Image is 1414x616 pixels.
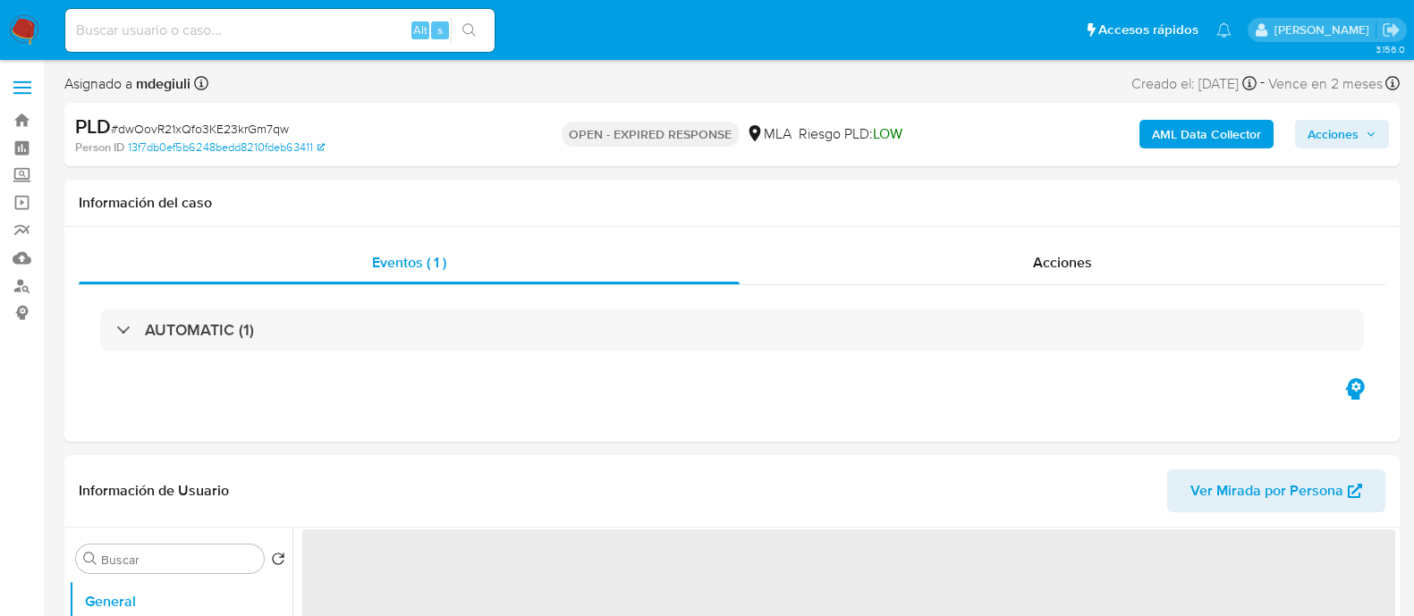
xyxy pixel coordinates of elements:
[799,124,902,144] span: Riesgo PLD:
[1295,120,1389,148] button: Acciones
[1216,22,1232,38] a: Notificaciones
[1139,120,1274,148] button: AML Data Collector
[271,552,285,571] button: Volver al orden por defecto
[64,74,191,94] span: Asignado a
[79,482,229,500] h1: Información de Usuario
[101,552,257,568] input: Buscar
[1152,120,1261,148] b: AML Data Collector
[1274,21,1376,38] p: martin.degiuli@mercadolibre.com
[562,122,739,147] p: OPEN - EXPIRED RESPONSE
[100,309,1364,350] div: AUTOMATIC (1)
[1131,72,1257,96] div: Creado el: [DATE]
[746,124,792,144] div: MLA
[83,552,97,566] button: Buscar
[128,139,325,156] a: 13f7db0ef5b6248bedd8210fdeb63411
[1308,120,1359,148] span: Acciones
[65,19,495,42] input: Buscar usuario o caso...
[1190,469,1343,512] span: Ver Mirada por Persona
[451,18,487,43] button: search-icon
[1260,72,1265,96] span: -
[1167,469,1385,512] button: Ver Mirada por Persona
[1382,21,1401,39] a: Salir
[437,21,443,38] span: s
[79,194,1385,212] h1: Información del caso
[413,21,428,38] span: Alt
[873,123,902,144] span: LOW
[1098,21,1198,39] span: Accesos rápidos
[132,73,191,94] b: mdegiuli
[372,252,446,273] span: Eventos ( 1 )
[145,320,254,340] h3: AUTOMATIC (1)
[111,120,289,138] span: # dwOovR21xQfo3KE23krGm7qw
[1268,74,1383,94] span: Vence en 2 meses
[1033,252,1092,273] span: Acciones
[75,139,124,156] b: Person ID
[75,112,111,140] b: PLD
